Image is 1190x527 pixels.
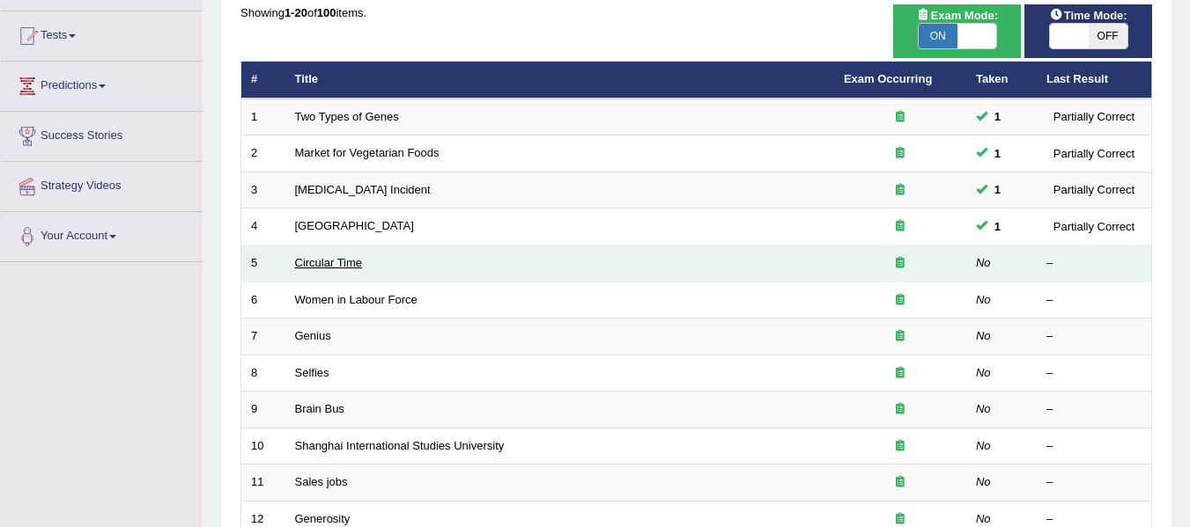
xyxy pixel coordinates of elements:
[1,112,202,156] a: Success Stories
[1046,438,1142,455] div: –
[1089,24,1127,48] span: OFF
[1046,255,1142,272] div: –
[844,109,957,126] div: Exam occurring question
[295,110,399,123] a: Two Types of Genes
[1046,217,1142,236] div: Partially Correct
[844,292,957,309] div: Exam occurring question
[976,256,991,269] em: No
[295,439,505,452] a: Shanghai International Studies University
[241,172,285,209] td: 3
[966,62,1037,99] th: Taken
[976,329,991,342] em: No
[295,475,348,488] a: Sales jobs
[1043,6,1135,25] span: Time Mode:
[295,293,418,306] a: Women in Labour Force
[844,438,957,455] div: Exam occurring question
[241,282,285,318] td: 6
[844,365,957,382] div: Exam occurring question
[295,329,331,342] a: Genius
[844,474,957,491] div: Exam occurring question
[241,62,285,99] th: #
[241,355,285,392] td: 8
[844,255,957,272] div: Exam occurring question
[1046,144,1142,163] div: Partially Correct
[976,439,991,452] em: No
[976,512,991,525] em: No
[1046,180,1142,199] div: Partially Correct
[1046,328,1142,345] div: –
[317,6,336,19] b: 100
[976,402,991,415] em: No
[844,145,957,162] div: Exam occurring question
[1046,292,1142,309] div: –
[295,512,351,525] a: Generosity
[285,62,834,99] th: Title
[893,4,1021,58] div: Show exams occurring in exams
[987,180,1008,199] span: You can still take this question
[844,72,932,85] a: Exam Occurring
[295,256,363,269] a: Circular Time
[909,6,1004,25] span: Exam Mode:
[987,144,1008,163] span: You can still take this question
[919,24,957,48] span: ON
[987,217,1008,236] span: You can still take this question
[295,219,414,232] a: [GEOGRAPHIC_DATA]
[241,245,285,282] td: 5
[240,4,1152,21] div: Showing of items.
[1046,107,1142,126] div: Partially Correct
[241,318,285,355] td: 7
[987,107,1008,126] span: You can still take this question
[1037,62,1152,99] th: Last Result
[844,182,957,199] div: Exam occurring question
[241,99,285,135] td: 1
[285,6,307,19] b: 1-20
[1,11,202,55] a: Tests
[976,293,991,306] em: No
[1046,474,1142,491] div: –
[1,162,202,206] a: Strategy Videos
[976,366,991,379] em: No
[241,209,285,245] td: 4
[844,218,957,235] div: Exam occurring question
[976,475,991,488] em: No
[241,428,285,465] td: 10
[1,62,202,106] a: Predictions
[1046,365,1142,382] div: –
[844,401,957,418] div: Exam occurring question
[295,146,440,159] a: Market for Vegetarian Foods
[241,135,285,172] td: 2
[295,183,431,196] a: [MEDICAL_DATA] Incident
[241,392,285,428] td: 9
[1046,401,1142,418] div: –
[844,328,957,345] div: Exam occurring question
[295,366,329,379] a: Selfies
[1,212,202,256] a: Your Account
[241,465,285,501] td: 11
[295,402,344,415] a: Brain Bus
